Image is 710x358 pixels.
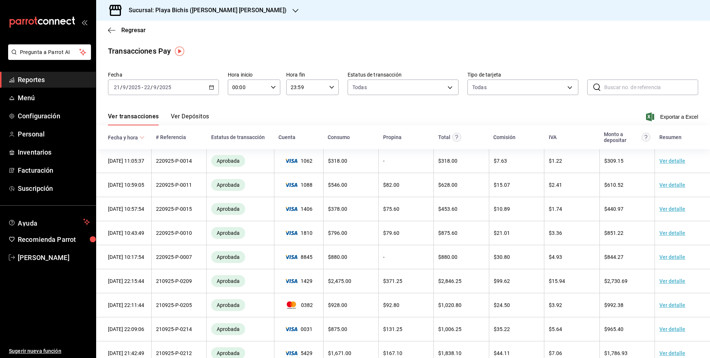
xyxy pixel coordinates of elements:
span: / [151,84,153,90]
td: - [379,245,434,269]
span: $ 131.25 [383,326,402,332]
span: $ 453.60 [438,206,457,212]
div: Total [438,134,450,140]
a: Ver detalle [659,230,685,236]
span: Personal [18,129,90,139]
span: $ 24.50 [494,302,510,308]
span: Aprobada [214,254,243,260]
svg: Este es el monto resultante del total pagado menos comisión e IVA. Esta será la parte que se depo... [642,133,650,142]
span: $ 1,020.80 [438,302,461,308]
span: $ 440.97 [604,206,623,212]
span: $ 79.60 [383,230,399,236]
span: $ 1.22 [549,158,562,164]
span: $ 167.10 [383,350,402,356]
td: 210925-P-0209 [151,269,206,293]
span: $ 3.92 [549,302,562,308]
span: $ 44.11 [494,350,510,356]
a: Ver detalle [659,206,685,212]
span: Regresar [121,27,146,34]
span: $ 75.60 [383,206,399,212]
span: Fecha y hora [108,135,145,141]
button: Exportar a Excel [648,112,698,121]
td: [DATE] 10:17:54 [96,245,151,269]
span: $ 875.00 [328,326,347,332]
label: Tipo de tarjeta [467,72,578,77]
div: Propina [383,134,402,140]
span: $ 880.00 [328,254,347,260]
img: Tooltip marker [175,47,184,56]
input: Buscar no. de referencia [604,80,698,95]
span: $ 35.22 [494,326,510,332]
span: $ 628.00 [438,182,457,188]
span: $ 928.00 [328,302,347,308]
span: Aprobada [214,302,243,308]
span: $ 30.80 [494,254,510,260]
span: 5429 [279,350,319,356]
span: $ 3.36 [549,230,562,236]
input: -- [122,84,126,90]
button: Ver transacciones [108,113,159,125]
span: / [120,84,122,90]
span: Menú [18,93,90,103]
span: Ayuda [18,217,80,226]
div: Todas [472,84,487,91]
span: $ 82.00 [383,182,399,188]
span: $ 2,475.00 [328,278,351,284]
div: Transacciones cobradas de manera exitosa. [211,227,245,239]
div: Comisión [493,134,515,140]
div: Estatus de transacción [211,134,265,140]
button: Ver Depósitos [171,113,209,125]
span: $ 880.00 [438,254,457,260]
td: [DATE] 22:11:44 [96,293,151,317]
td: 210925-P-0214 [151,317,206,341]
div: Monto a depositar [604,131,639,143]
a: Ver detalle [659,182,685,188]
span: $ 965.40 [604,326,623,332]
div: Consumo [328,134,350,140]
span: $ 7.63 [494,158,507,164]
td: 220925-P-0010 [151,221,206,245]
span: / [126,84,128,90]
span: 0382 [279,301,319,309]
span: $ 92.80 [383,302,399,308]
span: Facturación [18,165,90,175]
span: Aprobada [214,278,243,284]
td: [DATE] 10:59:05 [96,173,151,197]
td: [DATE] 10:57:54 [96,197,151,221]
span: $ 2.41 [549,182,562,188]
a: Ver detalle [659,350,685,356]
span: 1429 [279,278,319,284]
div: Transacciones cobradas de manera exitosa. [211,179,245,191]
span: Aprobada [214,206,243,212]
span: Configuración [18,111,90,121]
span: $ 992.38 [604,302,623,308]
button: open_drawer_menu [81,19,87,25]
span: $ 318.00 [438,158,457,164]
span: Aprobada [214,230,243,236]
span: / [157,84,159,90]
div: navigation tabs [108,113,209,125]
span: $ 796.00 [328,230,347,236]
input: ---- [159,84,172,90]
div: Transacciones cobradas de manera exitosa. [211,275,245,287]
td: 220925-P-0015 [151,197,206,221]
a: Ver detalle [659,278,685,284]
td: 220925-P-0007 [151,245,206,269]
span: Sugerir nueva función [9,347,90,355]
span: 8845 [279,254,319,260]
div: Transacciones cobradas de manera exitosa. [211,251,245,263]
td: 210925-P-0205 [151,293,206,317]
span: $ 99.62 [494,278,510,284]
a: Pregunta a Parrot AI [5,54,91,61]
span: Recomienda Parrot [18,234,90,244]
span: $ 1,786.93 [604,350,628,356]
span: $ 1,838.10 [438,350,461,356]
span: Suscripción [18,183,90,193]
a: Ver detalle [659,158,685,164]
td: 220925-P-0014 [151,149,206,173]
label: Estatus de transacción [348,72,459,77]
span: 1088 [279,182,319,188]
td: [DATE] 10:43:49 [96,221,151,245]
span: 1810 [279,230,319,236]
